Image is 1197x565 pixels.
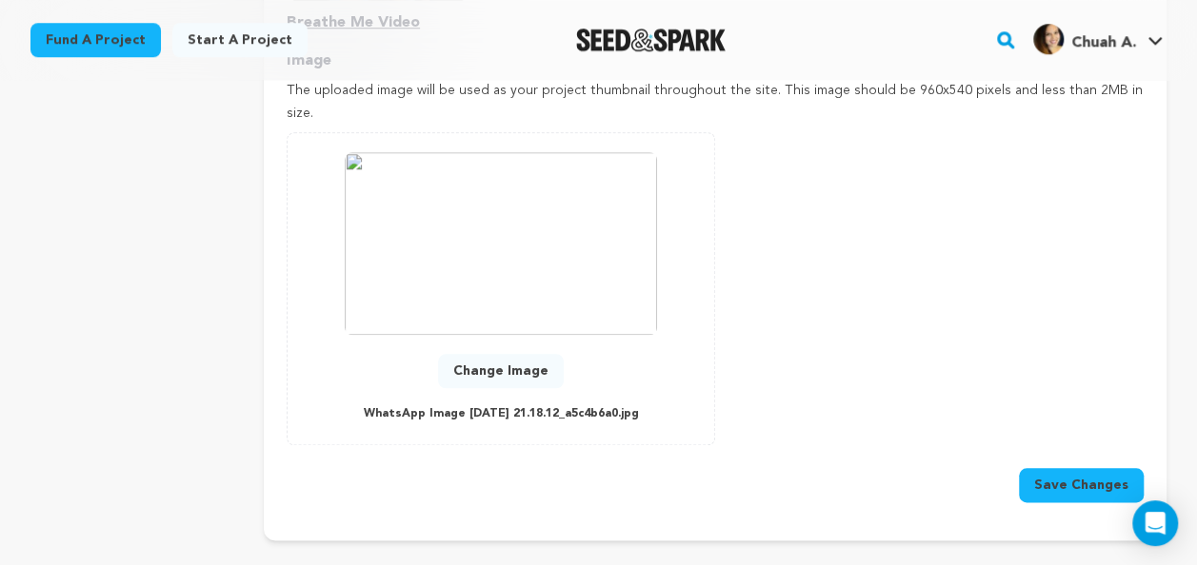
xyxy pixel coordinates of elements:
a: Chuah A.'s Profile [1029,20,1167,54]
a: Start a project [172,23,308,57]
img: Seed&Spark Logo Dark Mode [576,29,726,51]
div: Open Intercom Messenger [1132,500,1178,546]
p: WhatsApp Image [DATE] 21.18.12_a5c4b6a0.jpg [364,403,639,425]
div: Chuah A.'s Profile [1033,24,1136,54]
button: Change Image [438,354,564,388]
span: Chuah A.'s Profile [1029,20,1167,60]
img: 2a9181e233ccf717.jpg [1033,24,1064,54]
button: Save Changes [1019,468,1144,502]
a: Seed&Spark Homepage [576,29,726,51]
a: Fund a project [30,23,161,57]
span: Chuah A. [1071,35,1136,50]
p: The uploaded image will be used as your project thumbnail throughout the site. This image should ... [287,80,1144,126]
